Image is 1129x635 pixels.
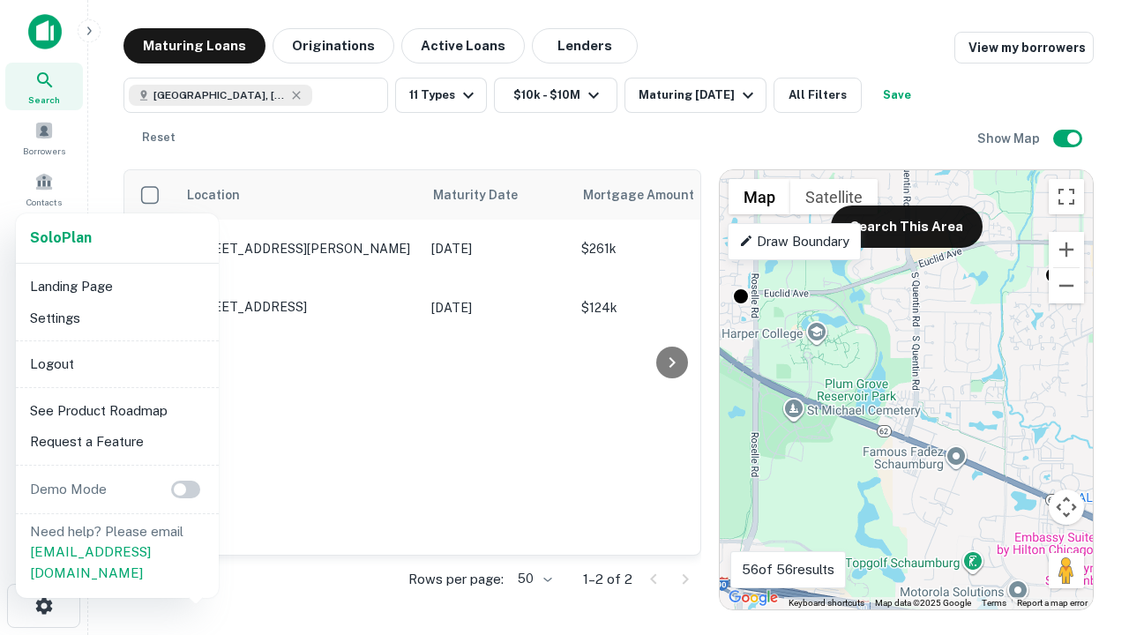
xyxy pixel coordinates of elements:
[30,229,92,246] strong: Solo Plan
[23,479,114,500] p: Demo Mode
[30,544,151,580] a: [EMAIL_ADDRESS][DOMAIN_NAME]
[30,228,92,249] a: SoloPlan
[23,426,212,458] li: Request a Feature
[23,271,212,303] li: Landing Page
[23,303,212,334] li: Settings
[23,395,212,427] li: See Product Roadmap
[23,348,212,380] li: Logout
[30,521,205,584] p: Need help? Please email
[1041,437,1129,522] iframe: Chat Widget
